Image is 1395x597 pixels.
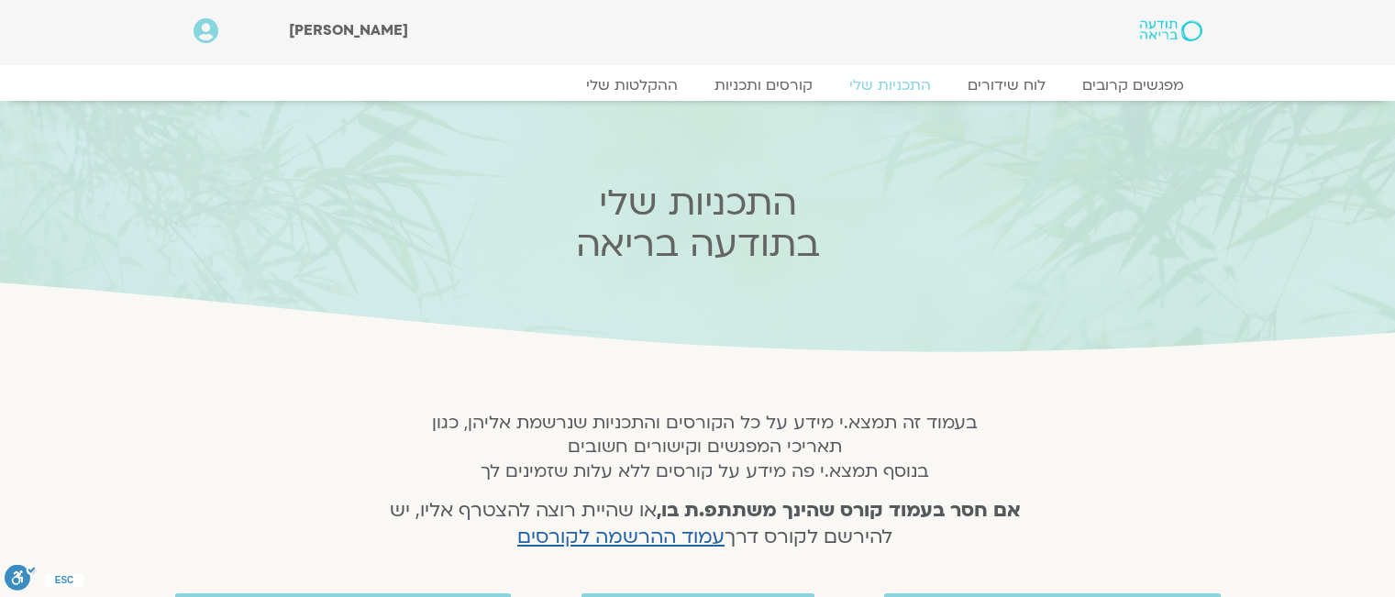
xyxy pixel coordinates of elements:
[194,76,1202,94] nav: Menu
[517,524,725,550] a: עמוד ההרשמה לקורסים
[831,76,949,94] a: התכניות שלי
[1064,76,1202,94] a: מפגשים קרובים
[568,76,696,94] a: ההקלטות שלי
[657,497,1021,524] strong: אם חסר בעמוד קורס שהינך משתתפ.ת בו,
[289,20,408,40] span: [PERSON_NAME]
[949,76,1064,94] a: לוח שידורים
[696,76,831,94] a: קורסים ותכניות
[338,182,1057,265] h2: התכניות שלי בתודעה בריאה
[365,498,1045,551] h4: או שהיית רוצה להצטרף אליו, יש להירשם לקורס דרך
[365,411,1045,483] h5: בעמוד זה תמצא.י מידע על כל הקורסים והתכניות שנרשמת אליהן, כגון תאריכי המפגשים וקישורים חשובים בנו...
